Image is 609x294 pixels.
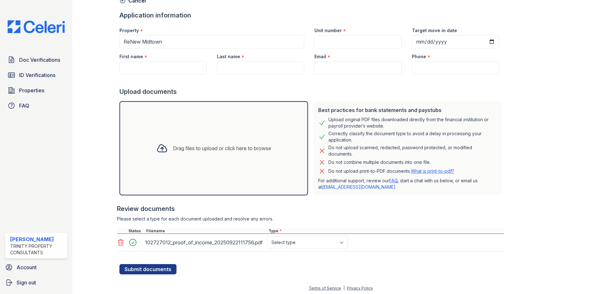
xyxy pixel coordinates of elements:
[145,237,265,248] div: 102727012_proof_of_income_20250922111756.pdf
[328,158,431,166] div: Do not combine multiple documents into one file.
[19,56,60,64] span: Doc Verifications
[328,130,497,143] div: Correctly classify the document type to avoid a delay in processing your application.
[411,168,454,174] a: What is print-to-pdf?
[3,20,70,33] img: CE_Logo_Blue-a8612792a0a2168367f1c8372b55b34899dd931a85d93a1a3d3e32e68fde9ad4.png
[5,84,67,97] a: Properties
[119,264,176,274] button: Submit documents
[314,53,326,60] label: Email
[119,87,504,96] div: Upload documents
[328,116,497,129] div: Upload original PDF files downloaded directly from the financial institution or payroll provider’...
[117,216,504,222] div: Please select a type for each document uploaded and resolve any errors.
[17,263,37,271] span: Account
[5,69,67,81] a: ID Verifications
[328,168,454,174] p: Do not upload print-to-PDF documents.
[314,27,342,34] label: Unit number
[19,102,29,109] span: FAQ
[145,228,267,234] div: Filename
[267,228,504,234] div: Type
[127,228,145,234] div: Status
[318,178,497,190] p: For additional support, review our , start a chat with us below, or email us at
[343,286,345,290] div: |
[10,243,65,256] div: Trinity Property Consultants
[117,204,504,213] div: Review documents
[5,99,67,112] a: FAQ
[119,27,139,34] label: Property
[412,27,457,34] label: Target move in date
[309,286,341,290] a: Terms of Service
[119,11,504,20] div: Application information
[19,87,44,94] span: Properties
[3,276,70,289] a: Sign out
[10,235,65,243] div: [PERSON_NAME]
[19,71,55,79] span: ID Verifications
[119,53,143,60] label: First name
[322,184,396,190] a: [EMAIL_ADDRESS][DOMAIN_NAME]
[217,53,240,60] label: Last name
[3,261,70,274] a: Account
[318,106,497,114] div: Best practices for bank statements and paystubs
[5,53,67,66] a: Doc Verifications
[17,279,36,286] span: Sign out
[412,53,426,60] label: Phone
[389,178,398,183] a: FAQ
[347,286,373,290] a: Privacy Policy
[173,144,271,152] div: Drag files to upload or click here to browse
[328,144,497,157] div: Do not upload scanned, redacted, password protected, or modified documents.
